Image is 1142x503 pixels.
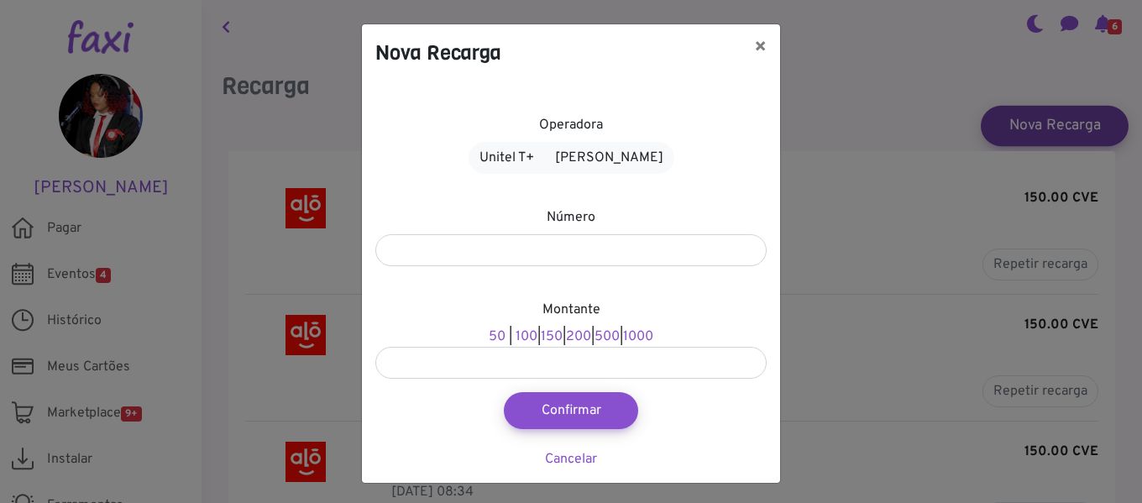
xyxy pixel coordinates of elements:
[547,207,595,228] label: Número
[541,328,563,345] a: 150
[469,142,545,174] a: Unitel T+
[516,328,537,345] a: 100
[539,115,603,135] label: Operadora
[623,328,653,345] a: 1000
[544,142,674,174] a: [PERSON_NAME]
[504,392,638,429] button: Confirmar
[595,328,620,345] a: 500
[375,38,501,68] h4: Nova Recarga
[566,328,591,345] a: 200
[542,300,600,320] label: Montante
[545,451,597,468] a: Cancelar
[489,328,506,345] a: 50
[375,300,767,379] div: | | | |
[509,328,512,345] span: |
[741,24,780,71] button: ×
